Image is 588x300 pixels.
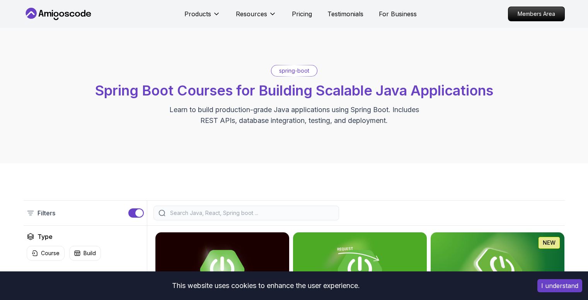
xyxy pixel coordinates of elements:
button: Resources [236,9,276,25]
a: Testimonials [327,9,363,19]
div: This website uses cookies to enhance the user experience. [6,277,526,294]
button: Accept cookies [537,279,582,292]
a: For Business [379,9,417,19]
p: Course [41,249,60,257]
p: spring-boot [279,67,309,75]
a: Members Area [508,7,565,21]
p: Filters [37,208,55,218]
p: Products [184,9,211,19]
input: Search Java, React, Spring boot ... [169,209,334,217]
button: Build [69,246,101,261]
p: Resources [236,9,267,19]
a: Pricing [292,9,312,19]
span: Spring Boot Courses for Building Scalable Java Applications [95,82,493,99]
button: Course [27,246,65,261]
p: Learn to build production-grade Java applications using Spring Boot. Includes REST APIs, database... [164,104,424,126]
p: NEW [543,239,556,247]
h2: Type [37,232,53,241]
p: Members Area [508,7,564,21]
p: Build [84,249,96,257]
button: Products [184,9,220,25]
